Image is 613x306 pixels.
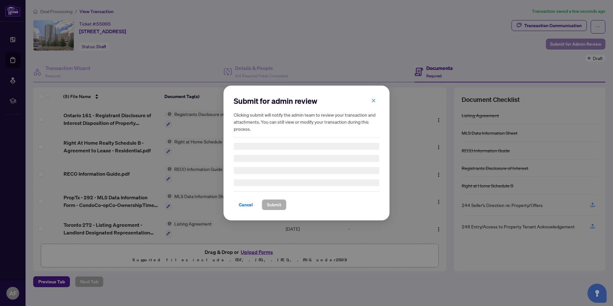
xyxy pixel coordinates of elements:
span: Cancel [239,200,253,210]
button: Cancel [234,199,258,210]
span: close [371,98,376,103]
h5: Clicking submit will notify the admin team to review your transaction and attachments. You can st... [234,111,379,132]
button: Submit [262,199,286,210]
button: Open asap [587,284,607,303]
h2: Submit for admin review [234,96,379,106]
